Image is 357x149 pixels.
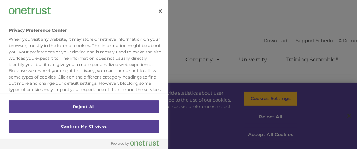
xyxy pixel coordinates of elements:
[111,140,159,146] img: Powered by OneTrust Opens in a new Tab
[9,28,67,33] h2: Privacy Preference Center
[153,3,168,19] button: Close
[9,36,162,99] div: When you visit any website, it may store or retrieve information on your browser, mostly in the f...
[111,140,164,149] a: Powered by OneTrust Opens in a new Tab
[9,100,159,113] button: Reject All
[9,7,51,14] img: Company Logo
[9,3,51,17] div: Company Logo
[9,120,159,133] button: Confirm My Choices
